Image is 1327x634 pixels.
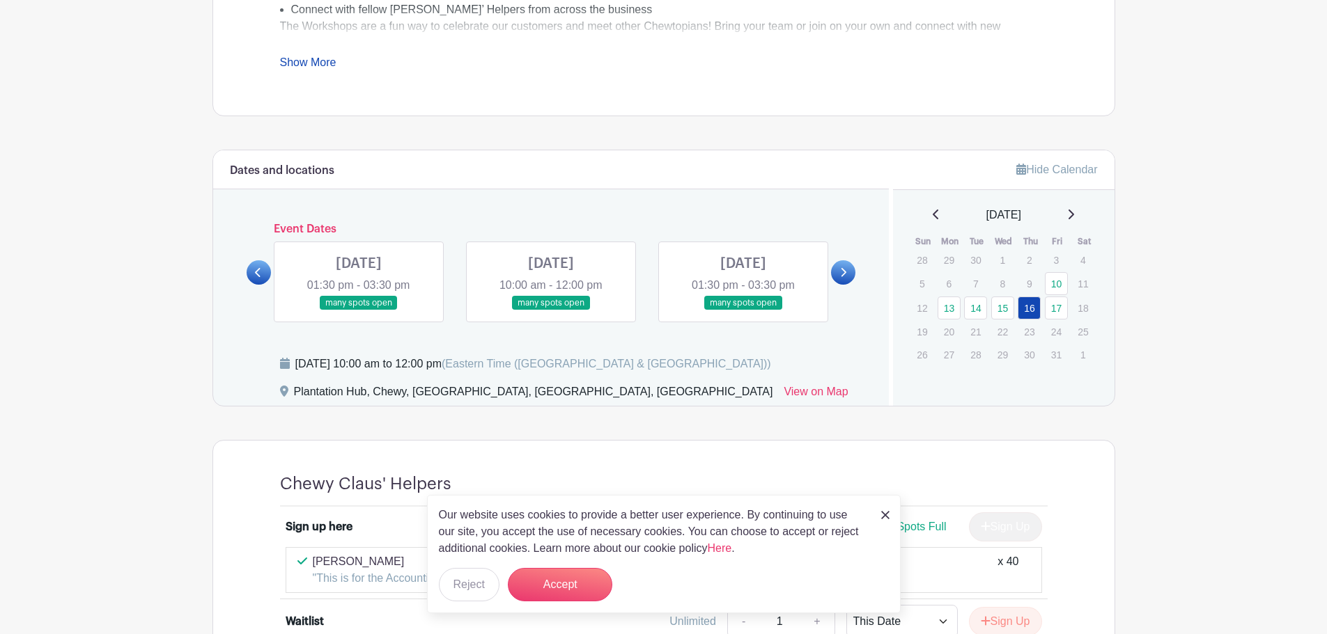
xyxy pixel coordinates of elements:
p: 30 [964,249,987,271]
div: Unlimited [669,613,716,630]
p: 20 [938,321,961,342]
div: x 40 [998,553,1018,587]
th: Mon [937,235,964,248]
a: 16 [1018,296,1041,319]
a: 10 [1045,272,1068,295]
div: Plantation Hub, Chewy, [GEOGRAPHIC_DATA], [GEOGRAPHIC_DATA], [GEOGRAPHIC_DATA] [294,383,773,406]
p: 9 [1018,273,1041,294]
p: 2 [1018,249,1041,271]
p: 30 [1018,344,1041,365]
p: 11 [1071,273,1094,294]
th: Wed [991,235,1018,248]
p: 22 [991,321,1014,342]
p: 27 [938,344,961,365]
div: [DATE] 10:00 am to 12:00 pm [295,356,771,372]
p: 28 [964,344,987,365]
p: 26 [910,344,933,365]
h4: Chewy Claus' Helpers [280,474,451,494]
th: Tue [963,235,991,248]
p: 21 [964,321,987,342]
div: Waitlist [286,613,324,630]
p: 1 [991,249,1014,271]
div: Sign up here [286,518,352,535]
p: 1 [1071,344,1094,365]
a: 13 [938,296,961,319]
a: 15 [991,296,1014,319]
span: (Eastern Time ([GEOGRAPHIC_DATA] & [GEOGRAPHIC_DATA])) [442,358,771,370]
p: 31 [1045,344,1068,365]
p: 19 [910,321,933,342]
p: Our website uses cookies to provide a better user experience. By continuing to use our site, you ... [439,507,867,557]
p: 6 [938,273,961,294]
li: Connect with fellow [PERSON_NAME]’ Helpers from across the business [291,1,1048,18]
a: Hide Calendar [1016,164,1097,175]
h6: Dates and locations [230,164,334,177]
p: 5 [910,273,933,294]
span: [DATE] [986,207,1021,223]
img: close_button-5f87c8562297e5c2d7936805f587ecaba9071eb48480494691a3f1689db116b3.svg [881,511,890,519]
a: 17 [1045,296,1068,319]
p: 29 [991,344,1014,365]
th: Sun [910,235,937,248]
p: 8 [991,273,1014,294]
p: "This is for the Accounting Operations Team" [313,570,533,587]
div: The Workshops are a fun way to celebrate our customers and meet other Chewtopians! Bring your tea... [280,18,1048,135]
p: 18 [1071,297,1094,319]
button: Reject [439,568,499,601]
a: Show More [280,56,336,74]
button: Accept [508,568,612,601]
p: 23 [1018,321,1041,342]
th: Sat [1071,235,1098,248]
p: 24 [1045,321,1068,342]
p: 28 [910,249,933,271]
a: Here [708,542,732,554]
th: Thu [1017,235,1044,248]
a: 14 [964,296,987,319]
p: 7 [964,273,987,294]
p: 12 [910,297,933,319]
p: 29 [938,249,961,271]
p: [PERSON_NAME] [313,553,533,570]
th: Fri [1044,235,1071,248]
p: 4 [1071,249,1094,271]
span: Spots Full [897,521,946,532]
p: 25 [1071,321,1094,342]
a: View on Map [784,383,848,406]
h6: Event Dates [271,223,832,236]
p: 3 [1045,249,1068,271]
